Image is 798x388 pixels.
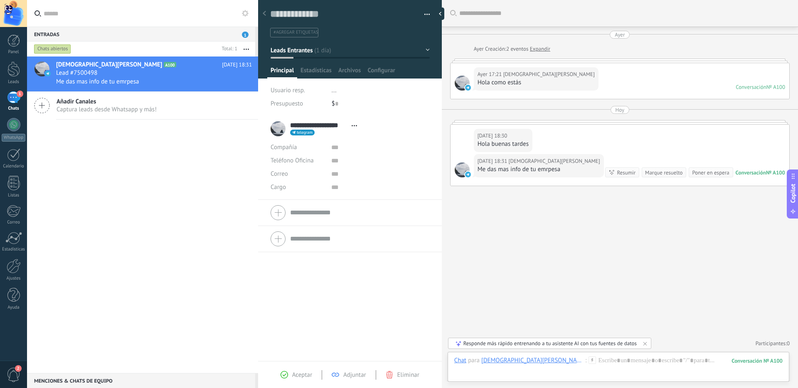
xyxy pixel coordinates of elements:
[465,85,471,91] img: telegram-sm.svg
[731,357,783,364] div: 100
[530,45,550,53] a: Expandir
[34,44,71,54] div: Chats abiertos
[237,42,255,56] button: Más
[271,141,325,154] div: Compañía
[56,61,162,69] span: [DEMOGRAPHIC_DATA][PERSON_NAME]
[787,340,790,347] span: 0
[222,61,252,69] span: [DATE] 18:31
[56,69,97,77] span: Lead #7500498
[468,356,480,365] span: para
[2,220,26,225] div: Correo
[343,371,366,379] span: Adjuntar
[297,130,313,135] span: telegram
[756,340,790,347] a: Participantes:0
[332,97,430,111] div: $
[2,134,25,142] div: WhatsApp
[271,86,305,94] span: Usuario resp.
[271,84,325,97] div: Usuario resp.
[789,184,797,203] span: Copilot
[766,169,785,176] div: № A100
[463,340,637,347] div: Responde más rápido entrenando a tu asistente AI con tus fuentes de datos
[15,365,22,372] span: 2
[474,45,485,53] div: Ayer
[478,70,503,79] div: Ayer 17:21
[478,79,595,87] div: Hola como estás
[271,66,294,79] span: Principal
[766,83,785,91] div: № A100
[478,140,529,148] div: Hola buenas tardes
[478,157,509,165] div: [DATE] 18:31
[273,29,318,35] span: #agregar etiquetas
[164,62,176,67] span: A100
[2,49,26,55] div: Panel
[2,106,26,111] div: Chats
[219,45,237,53] div: Total: 1
[27,56,258,91] a: avataricon[DEMOGRAPHIC_DATA][PERSON_NAME]A100[DATE] 18:31Lead #7500498Me das mas info de tu emrpesa
[465,172,471,177] img: telegram-sm.svg
[736,83,766,91] div: Conversación
[2,276,26,281] div: Ajustes
[478,132,509,140] div: [DATE] 18:30
[616,106,625,114] div: Hoy
[45,71,51,76] img: icon
[2,193,26,198] div: Listas
[585,356,586,365] span: :
[617,169,635,177] div: Resumir
[645,169,682,177] div: Marque resuelto
[300,66,332,79] span: Estadísticas
[292,371,312,379] span: Aceptar
[56,78,139,86] span: Me das mas info de tu emrpesa
[271,184,286,190] span: Cargo
[271,100,303,108] span: Presupuesto
[242,32,249,38] span: 1
[271,170,288,178] span: Correo
[474,45,550,53] div: Creación:
[27,373,255,388] div: Menciones & Chats de equipo
[17,91,23,97] span: 1
[455,162,470,177] span: Christian Hernandez
[478,165,600,174] div: Me das mas info de tu emrpesa
[332,86,337,94] span: ...
[338,66,361,79] span: Archivos
[27,27,255,42] div: Entradas
[57,106,157,113] span: Captura leads desde Whatsapp y más!
[503,70,595,79] span: Christian Hernandez
[615,31,625,39] div: Ayer
[481,356,585,364] div: Christian Hernandez
[736,169,766,176] div: Conversación
[2,79,26,85] div: Leads
[506,45,528,53] span: 2 eventos
[692,169,729,177] div: Poner en espera
[436,7,444,20] div: Ocultar
[271,167,288,181] button: Correo
[271,181,325,194] div: Cargo
[455,76,470,91] span: Christian Hernandez
[57,98,157,106] span: Añadir Canales
[367,66,395,79] span: Configurar
[271,157,314,165] span: Teléfono Oficina
[397,371,419,379] span: Eliminar
[2,305,26,310] div: Ayuda
[271,154,314,167] button: Teléfono Oficina
[271,97,325,111] div: Presupuesto
[2,164,26,169] div: Calendario
[2,247,26,252] div: Estadísticas
[509,157,600,165] span: Christian Hernandez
